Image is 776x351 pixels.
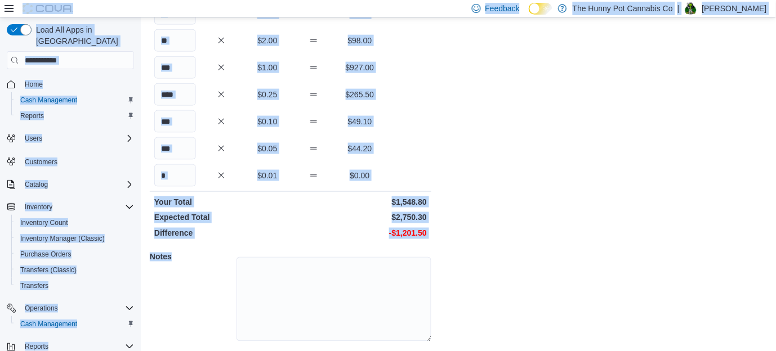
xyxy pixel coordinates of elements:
span: Feedback [485,3,520,14]
button: Inventory [2,199,139,215]
span: Inventory Count [20,218,68,227]
button: Customers [2,153,139,169]
button: Operations [2,300,139,316]
span: Purchase Orders [16,247,134,261]
p: $0.10 [247,116,288,127]
span: Load All Apps in [GEOGRAPHIC_DATA] [32,24,134,47]
span: Transfers [20,281,48,290]
button: Cash Management [11,316,139,332]
span: Inventory Count [16,216,134,229]
p: [PERSON_NAME] [702,2,767,15]
button: Inventory Manager (Classic) [11,231,139,246]
span: Reports [20,111,44,120]
input: Quantity [154,164,196,187]
button: Reports [11,108,139,124]
p: $49.10 [339,116,381,127]
input: Quantity [154,29,196,52]
div: Alexyss Dodd [684,2,698,15]
p: Expected Total [154,212,288,223]
span: Inventory [20,200,134,214]
button: Transfers [11,278,139,294]
span: Customers [25,157,57,166]
p: The Hunny Pot Cannabis Co [573,2,673,15]
span: Operations [20,301,134,315]
p: $927.00 [339,62,381,73]
a: Inventory Manager (Classic) [16,232,109,245]
span: Inventory [25,202,52,211]
span: Home [25,80,43,89]
p: $1,548.80 [293,196,427,208]
button: Catalog [20,178,52,191]
p: $44.20 [339,143,381,154]
span: Transfers (Classic) [20,265,77,274]
span: Operations [25,304,58,313]
a: Purchase Orders [16,247,76,261]
span: Transfers (Classic) [16,263,134,277]
p: $2,750.30 [293,212,427,223]
span: Customers [20,154,134,168]
button: Inventory Count [11,215,139,231]
a: Cash Management [16,317,82,331]
input: Quantity [154,83,196,106]
span: Users [25,134,42,143]
p: $265.50 [339,89,381,100]
span: Cash Management [20,319,77,328]
input: Dark Mode [529,3,552,15]
h5: Notes [150,246,234,268]
p: | [677,2,680,15]
a: Inventory Count [16,216,73,229]
a: Cash Management [16,93,82,107]
span: Home [20,77,134,91]
p: $2.00 [247,35,288,46]
span: Cash Management [20,96,77,105]
p: Your Total [154,196,288,208]
button: Operations [20,301,63,315]
span: Users [20,132,134,145]
input: Quantity [154,137,196,160]
input: Quantity [154,56,196,79]
p: -$1,201.50 [293,228,427,239]
span: Catalog [20,178,134,191]
span: Cash Management [16,317,134,331]
p: $98.00 [339,35,381,46]
p: $0.01 [247,170,288,181]
button: Home [2,76,139,92]
a: Transfers [16,279,53,292]
a: Transfers (Classic) [16,263,81,277]
span: Catalog [25,180,48,189]
span: Reports [25,342,48,351]
p: $0.25 [247,89,288,100]
button: Transfers (Classic) [11,262,139,278]
span: Cash Management [16,93,134,107]
button: Inventory [20,200,57,214]
button: Purchase Orders [11,246,139,262]
img: Cova [23,3,73,14]
button: Cash Management [11,92,139,108]
button: Users [20,132,47,145]
p: $0.00 [339,170,381,181]
p: $1.00 [247,62,288,73]
button: Users [2,130,139,146]
span: Inventory Manager (Classic) [20,234,105,243]
p: $0.05 [247,143,288,154]
span: Reports [16,109,134,123]
p: Difference [154,228,288,239]
a: Customers [20,155,62,169]
span: Inventory Manager (Classic) [16,232,134,245]
a: Reports [16,109,48,123]
span: Transfers [16,279,134,292]
input: Quantity [154,110,196,133]
span: Purchase Orders [20,250,72,259]
a: Home [20,78,47,91]
button: Catalog [2,177,139,192]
